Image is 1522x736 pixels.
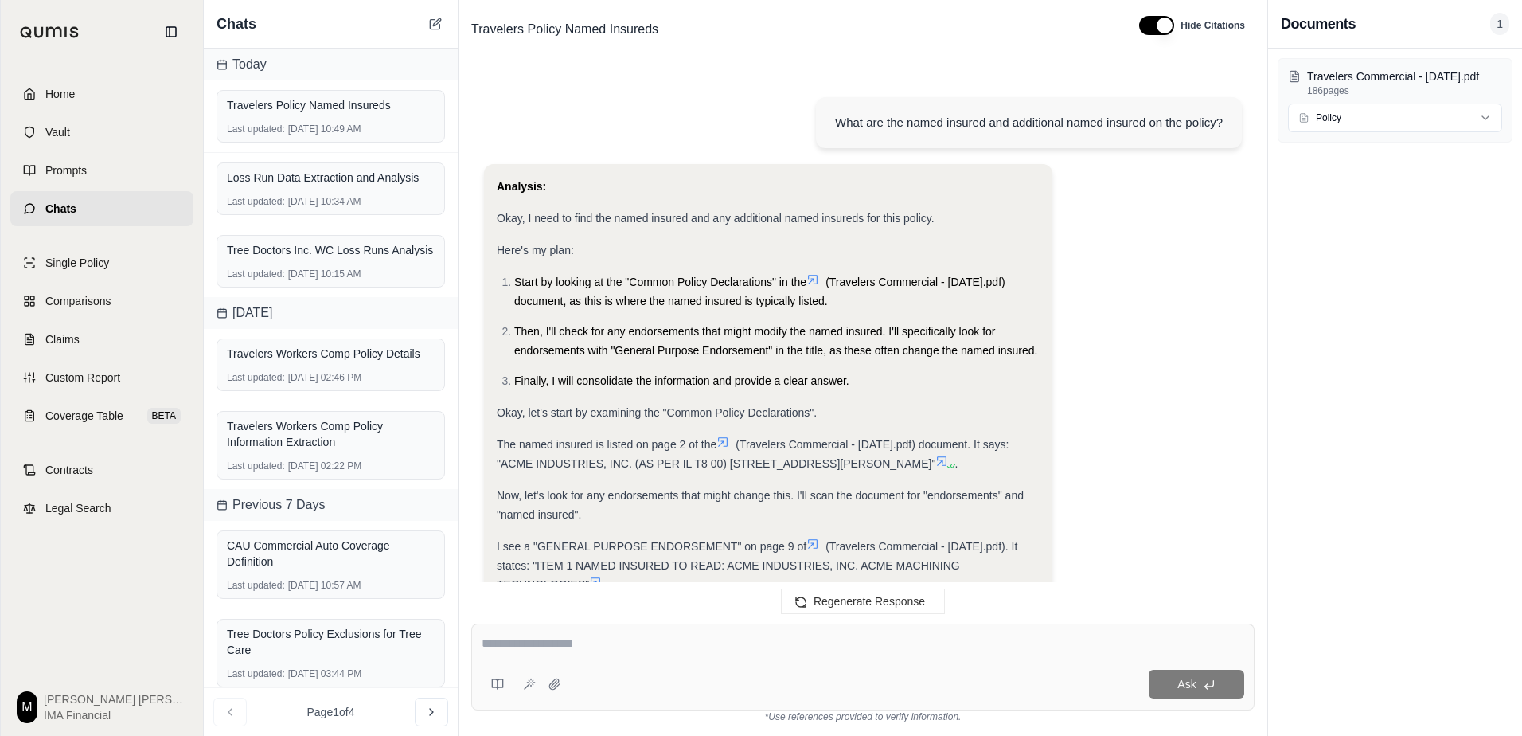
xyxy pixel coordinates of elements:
[227,242,435,258] div: Tree Doctors Inc. WC Loss Runs Analysis
[1288,69,1502,97] button: Travelers Commercial - [DATE].pdf186pages
[227,195,285,208] span: Last updated:
[497,244,574,256] span: Here's my plan:
[465,17,1120,42] div: Edit Title
[10,360,193,395] a: Custom Report
[227,371,285,384] span: Last updated:
[217,13,256,35] span: Chats
[514,276,806,288] span: Start by looking at the "Common Policy Declarations" in the
[1149,670,1244,699] button: Ask
[45,462,93,478] span: Contracts
[497,540,806,553] span: I see a "GENERAL PURPOSE ENDORSEMENT" on page 9 of
[227,667,435,680] div: [DATE] 03:44 PM
[10,115,193,150] a: Vault
[45,124,70,140] span: Vault
[1177,678,1196,691] span: Ask
[227,268,435,280] div: [DATE] 10:15 AM
[10,322,193,357] a: Claims
[497,438,1009,470] span: (Travelers Commercial - [DATE].pdf) document. It says: "ACME INDUSTRIES, INC. (AS PER IL T8 00) [...
[10,191,193,226] a: Chats
[45,370,120,386] span: Custom Report
[158,19,184,45] button: Collapse sidebar
[497,489,1024,521] span: Now, let's look for any endorsements that might change this. I'll scan the document for "endorsem...
[204,489,458,521] div: Previous 7 Days
[1307,69,1502,84] p: Travelers Commercial - 12.31.2025.pdf
[10,76,193,112] a: Home
[514,325,1037,357] span: Then, I'll check for any endorsements that might modify the named insured. I'll specifically look...
[45,86,75,102] span: Home
[471,711,1255,723] div: *Use references provided to verify information.
[227,123,285,135] span: Last updated:
[227,123,435,135] div: [DATE] 10:49 AM
[835,113,1223,132] div: What are the named insured and additional named insured on the policy?
[45,255,109,271] span: Single Policy
[497,540,1017,591] span: (Travelers Commercial - [DATE].pdf). It states: "ITEM 1 NAMED INSURED TO READ: ACME INDUSTRIES, I...
[227,626,435,658] div: Tree Doctors Policy Exclusions for Tree Care
[227,97,435,113] div: Travelers Policy Named Insureds
[10,452,193,487] a: Contracts
[204,49,458,80] div: Today
[44,691,187,707] span: [PERSON_NAME] [PERSON_NAME]
[17,691,37,723] div: M
[45,293,111,309] span: Comparisons
[954,457,958,470] span: .
[307,704,355,720] span: Page 1 of 4
[497,212,935,225] span: Okay, I need to find the named insured and any additional named insureds for this policy.
[45,162,87,178] span: Prompts
[227,579,285,592] span: Last updated:
[147,408,181,424] span: BETA
[781,589,945,614] button: Regenerate Response
[497,406,817,419] span: Okay, let's start by examining the "Common Policy Declarations".
[20,26,80,38] img: Qumis Logo
[514,374,849,387] span: Finally, I will consolidate the information and provide a clear answer.
[45,408,123,424] span: Coverage Table
[10,398,193,433] a: Coverage TableBETA
[497,180,546,193] strong: Analysis:
[1181,19,1245,32] span: Hide Citations
[10,491,193,526] a: Legal Search
[1281,13,1356,35] h3: Documents
[465,17,665,42] span: Travelers Policy Named Insureds
[1490,13,1509,35] span: 1
[426,14,445,33] button: New Chat
[45,201,76,217] span: Chats
[204,297,458,329] div: [DATE]
[227,371,435,384] div: [DATE] 02:46 PM
[227,579,435,592] div: [DATE] 10:57 AM
[227,195,435,208] div: [DATE] 10:34 AM
[227,170,435,186] div: Loss Run Data Extraction and Analysis
[608,578,611,591] span: .
[227,460,285,472] span: Last updated:
[44,707,187,723] span: IMA Financial
[1307,84,1502,97] p: 186 pages
[45,500,111,516] span: Legal Search
[227,346,435,362] div: Travelers Workers Comp Policy Details
[227,667,285,680] span: Last updated:
[227,418,435,450] div: Travelers Workers Comp Policy Information Extraction
[227,268,285,280] span: Last updated:
[10,245,193,280] a: Single Policy
[45,331,80,347] span: Claims
[227,460,435,472] div: [DATE] 02:22 PM
[497,438,716,451] span: The named insured is listed on page 2 of the
[10,284,193,319] a: Comparisons
[814,595,925,608] span: Regenerate Response
[227,538,435,570] div: CAU Commercial Auto Coverage Definition
[10,153,193,188] a: Prompts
